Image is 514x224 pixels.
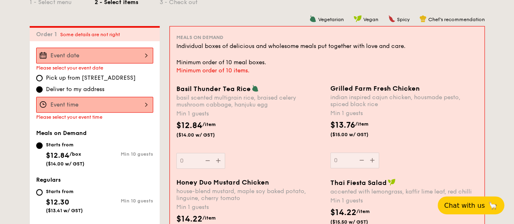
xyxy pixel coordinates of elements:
[46,74,136,82] span: Pick up from [STREET_ADDRESS]
[176,110,324,118] div: Min 1 guests
[176,203,324,211] div: Min 1 guests
[46,198,69,207] span: $12.30
[318,17,344,22] span: Vegetarian
[36,31,60,38] span: Order 1
[330,109,478,117] div: Min 1 guests
[388,178,396,186] img: icon-vegan.f8ff3823.svg
[176,214,202,224] span: $14.22
[60,32,120,37] span: Some details are not right
[36,86,43,93] input: Deliver to my address
[36,97,153,113] input: Event time
[419,15,427,22] img: icon-chef-hat.a58ddaea.svg
[36,48,153,63] input: Event date
[330,188,478,195] div: accented with lemongrass, kaffir lime leaf, red chilli
[176,42,478,67] div: Individual boxes of delicious and wholesome meals put together with love and care. Minimum order ...
[330,197,478,205] div: Min 1 guests
[46,151,69,160] span: $12.84
[330,179,387,187] span: Thai Fiesta Salad
[356,209,370,214] span: /item
[309,15,317,22] img: icon-vegetarian.fe4039eb.svg
[488,201,498,210] span: 🦙
[36,114,102,120] span: Please select your event time
[36,176,61,183] span: Regulars
[176,132,232,138] span: ($14.00 w/ GST)
[95,198,153,204] div: Min 10 guests
[176,188,324,202] div: house-blend mustard, maple soy baked potato, linguine, cherry tomato
[176,121,202,130] span: $12.84
[36,130,87,137] span: Meals on Demand
[354,15,362,22] img: icon-vegan.f8ff3823.svg
[176,178,269,186] span: Honey Duo Mustard Chicken
[46,161,85,167] span: ($14.00 w/ GST)
[428,17,485,22] span: Chef's recommendation
[330,131,386,138] span: ($15.00 w/ GST)
[252,85,259,92] img: icon-vegetarian.fe4039eb.svg
[330,94,478,108] div: indian inspired cajun chicken, housmade pesto, spiced black rice
[330,85,420,92] span: Grilled Farm Fresh Chicken
[176,35,223,40] span: Meals on Demand
[176,67,478,75] div: Minimum order of 10 items.
[176,94,324,108] div: basil scented multigrain rice, braised celery mushroom cabbage, hanjuku egg
[202,122,216,127] span: /item
[46,85,104,94] span: Deliver to my address
[95,151,153,157] div: Min 10 guests
[46,208,83,213] span: ($13.41 w/ GST)
[444,202,485,209] span: Chat with us
[46,188,83,195] div: Starts from
[36,189,43,196] input: Starts from$12.30($13.41 w/ GST)Min 10 guests
[202,215,216,221] span: /item
[438,196,504,214] button: Chat with us🦙
[330,208,356,217] span: $14.22
[397,17,410,22] span: Spicy
[355,121,369,127] span: /item
[36,75,43,81] input: Pick up from [STREET_ADDRESS]
[36,142,43,149] input: Starts from$12.84/box($14.00 w/ GST)Min 10 guests
[330,120,355,130] span: $13.76
[36,65,153,71] div: Please select your event date
[363,17,378,22] span: Vegan
[176,85,251,93] span: Basil Thunder Tea Rice
[46,141,85,148] div: Starts from
[69,151,81,157] span: /box
[388,15,395,22] img: icon-spicy.37a8142b.svg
